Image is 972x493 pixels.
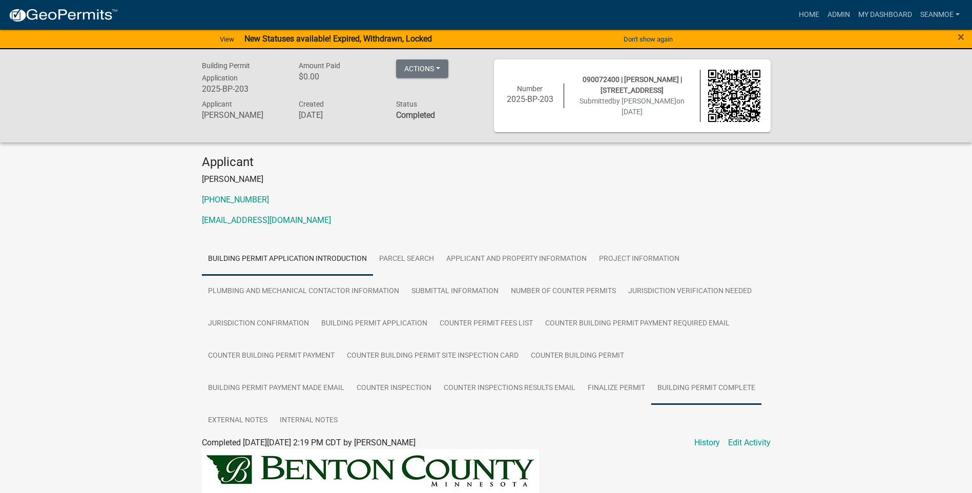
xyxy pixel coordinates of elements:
a: [EMAIL_ADDRESS][DOMAIN_NAME] [202,215,331,225]
a: History [694,437,720,449]
img: BENTON_HEADER_184150ff-1924-48f9-adeb-d4c31246c7fa.jpeg [202,449,539,493]
h6: [PERSON_NAME] [202,110,284,120]
button: Actions [396,59,448,78]
a: Building Permit Application Introduction [202,243,373,276]
a: Home [795,5,823,25]
span: 090072400 | [PERSON_NAME] | [STREET_ADDRESS] [583,75,682,94]
a: Counter Inspections Results Email [438,372,582,405]
a: Building Permit Application [315,307,433,340]
a: External Notes [202,404,274,437]
h6: [DATE] [299,110,381,120]
a: Counter Building Permit Site Inspection Card [341,340,525,373]
span: Building Permit Application [202,61,250,82]
span: Created [299,100,324,108]
a: Counter Building Permit Payment [202,340,341,373]
span: by [PERSON_NAME] [612,97,676,105]
a: Admin [823,5,854,25]
a: Counter Permit Fees List [433,307,539,340]
a: Plumbing and Mechanical Contactor Information [202,275,405,308]
a: Jurisdiction verification needed [622,275,758,308]
strong: New Statuses available! Expired, Withdrawn, Locked [244,34,432,44]
a: Finalize Permit [582,372,651,405]
a: My Dashboard [854,5,916,25]
a: Submittal Information [405,275,505,308]
img: QR code [708,70,760,122]
a: Project Information [593,243,686,276]
span: Number [517,85,543,93]
h4: Applicant [202,155,771,170]
a: View [216,31,238,48]
a: Counter Building Permit [525,340,630,373]
span: × [958,30,964,44]
a: Counter Building Permit Payment Required Email [539,307,736,340]
span: Status [396,100,417,108]
span: Applicant [202,100,232,108]
a: Parcel search [373,243,440,276]
a: Building Permit Payment Made Email [202,372,350,405]
h6: 2025-BP-203 [202,84,284,94]
button: Don't show again [619,31,677,48]
a: Building Permit Complete [651,372,761,405]
h6: $0.00 [299,72,381,81]
a: Applicant and Property Information [440,243,593,276]
a: Number of Counter Permits [505,275,622,308]
a: Jurisdiction Confirmation [202,307,315,340]
a: SeanMoe [916,5,964,25]
a: Edit Activity [728,437,771,449]
a: [PHONE_NUMBER] [202,195,269,204]
span: Submitted on [DATE] [580,97,685,116]
h6: 2025-BP-203 [504,94,556,104]
p: [PERSON_NAME] [202,173,771,186]
a: Counter Inspection [350,372,438,405]
span: Amount Paid [299,61,340,70]
span: Completed [DATE][DATE] 2:19 PM CDT by [PERSON_NAME] [202,438,416,447]
button: Close [958,31,964,43]
a: Internal Notes [274,404,344,437]
strong: Completed [396,110,435,120]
